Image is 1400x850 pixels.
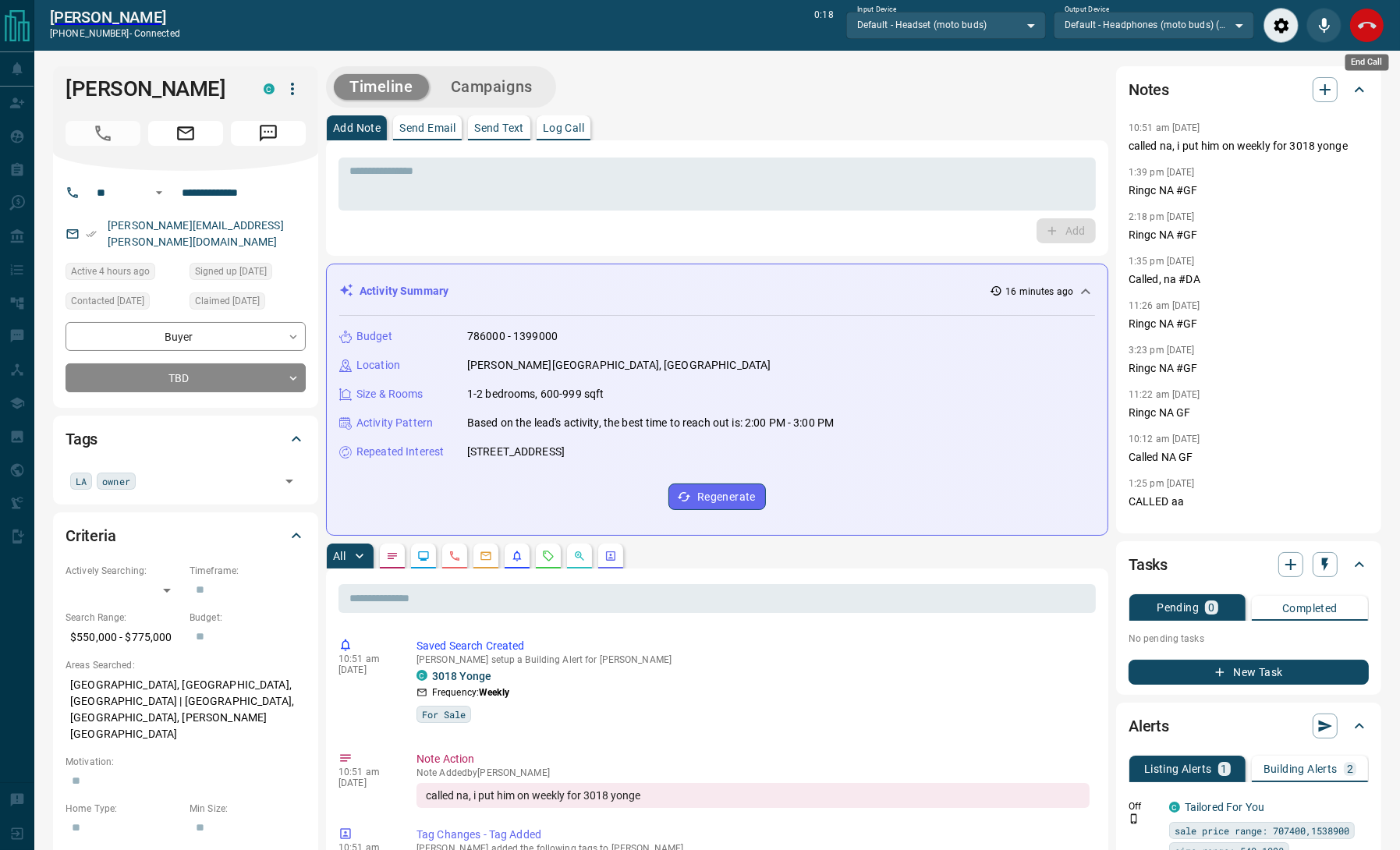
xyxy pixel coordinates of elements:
[1264,763,1338,774] p: Building Alerts
[1185,801,1264,813] a: Tailored For You
[190,802,306,816] p: Min Size:
[857,5,897,15] label: Input Device
[1129,478,1195,489] p: 1:25 pm [DATE]
[1129,182,1369,199] p: Ringc NA #GF
[333,122,381,133] p: Add Note
[1129,660,1369,685] button: New Task
[50,8,180,27] a: [PERSON_NAME]
[66,564,182,578] p: Actively Searching:
[668,483,766,510] button: Regenerate
[66,802,182,816] p: Home Type:
[1129,122,1200,133] p: 10:51 am [DATE]
[356,328,392,345] p: Budget
[1129,494,1369,510] p: CALLED aa
[1264,8,1299,43] div: Audio Settings
[573,550,586,562] svg: Opportunities
[190,564,306,578] p: Timeframe:
[1129,227,1369,243] p: Ringc NA #GF
[338,777,393,788] p: [DATE]
[66,755,306,769] p: Motivation:
[195,293,260,309] span: Claimed [DATE]
[1129,345,1195,356] p: 3:23 pm [DATE]
[416,827,1090,843] p: Tag Changes - Tag Added
[190,292,306,314] div: Thu Mar 04 2021
[417,550,430,562] svg: Lead Browsing Activity
[190,263,306,285] div: Mon Mar 01 2021
[1129,389,1200,400] p: 11:22 am [DATE]
[1129,449,1369,466] p: Called NA GF
[448,550,461,562] svg: Calls
[1175,823,1349,838] span: sale price range: 707400,1538900
[134,28,180,39] span: connected
[467,328,558,345] p: 786000 - 1399000
[1129,405,1369,421] p: Ringc NA GF
[356,386,424,402] p: Size & Rooms
[360,283,448,299] p: Activity Summary
[543,122,584,133] p: Log Call
[399,122,455,133] p: Send Email
[1144,763,1212,774] p: Listing Alerts
[339,277,1095,306] div: Activity Summary16 minutes ago
[86,228,97,239] svg: Email Verified
[1129,71,1369,108] div: Notes
[1129,434,1200,444] p: 10:12 am [DATE]
[1306,8,1342,43] div: Mute
[195,264,267,279] span: Signed up [DATE]
[338,767,393,777] p: 10:51 am
[66,263,182,285] div: Thu Aug 14 2025
[334,74,429,100] button: Timeline
[1282,603,1338,614] p: Completed
[1169,802,1180,813] div: condos.ca
[1129,316,1369,332] p: Ringc NA #GF
[1129,546,1369,583] div: Tasks
[231,121,306,146] span: Message
[422,707,466,722] span: For Sale
[467,415,834,431] p: Based on the lead's activity, the best time to reach out is: 2:00 PM - 3:00 PM
[1129,300,1200,311] p: 11:26 am [DATE]
[604,550,617,562] svg: Agent Actions
[264,83,275,94] div: condos.ca
[1129,167,1195,178] p: 1:39 pm [DATE]
[338,653,393,664] p: 10:51 am
[1129,813,1139,824] svg: Push Notification Only
[66,292,182,314] div: Wed Apr 23 2025
[1129,707,1369,745] div: Alerts
[338,664,393,675] p: [DATE]
[416,783,1090,808] div: called na, i put him on weekly for 3018 yonge
[190,611,306,625] p: Budget:
[1129,627,1369,650] p: No pending tasks
[1129,211,1195,222] p: 2:18 pm [DATE]
[480,550,492,562] svg: Emails
[356,357,400,374] p: Location
[108,219,284,248] a: [PERSON_NAME][EMAIL_ADDRESS][PERSON_NAME][DOMAIN_NAME]
[76,473,87,489] span: LA
[50,27,180,41] p: [PHONE_NUMBER] -
[1129,799,1160,813] p: Off
[432,685,509,699] p: Frequency:
[333,551,346,561] p: All
[148,121,223,146] span: Email
[1208,602,1214,613] p: 0
[1349,8,1384,43] div: End Call
[416,670,427,681] div: condos.ca
[66,523,116,548] h2: Criteria
[1129,256,1195,267] p: 1:35 pm [DATE]
[71,264,150,279] span: Active 4 hours ago
[542,550,555,562] svg: Requests
[71,293,144,309] span: Contacted [DATE]
[1129,360,1369,377] p: Ringc NA #GF
[416,654,1090,665] p: [PERSON_NAME] setup a Building Alert for [PERSON_NAME]
[416,638,1090,654] p: Saved Search Created
[467,357,771,374] p: [PERSON_NAME][GEOGRAPHIC_DATA], [GEOGRAPHIC_DATA]
[432,670,491,682] a: 3018 Yonge
[66,427,97,452] h2: Tags
[1347,763,1353,774] p: 2
[66,121,140,146] span: Call
[1157,602,1199,613] p: Pending
[479,687,509,698] strong: Weekly
[1129,714,1169,738] h2: Alerts
[1129,138,1369,154] p: called na, i put him on weekly for 3018 yonge
[1129,522,1200,533] p: 12:32 pm [DATE]
[416,751,1090,767] p: Note Action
